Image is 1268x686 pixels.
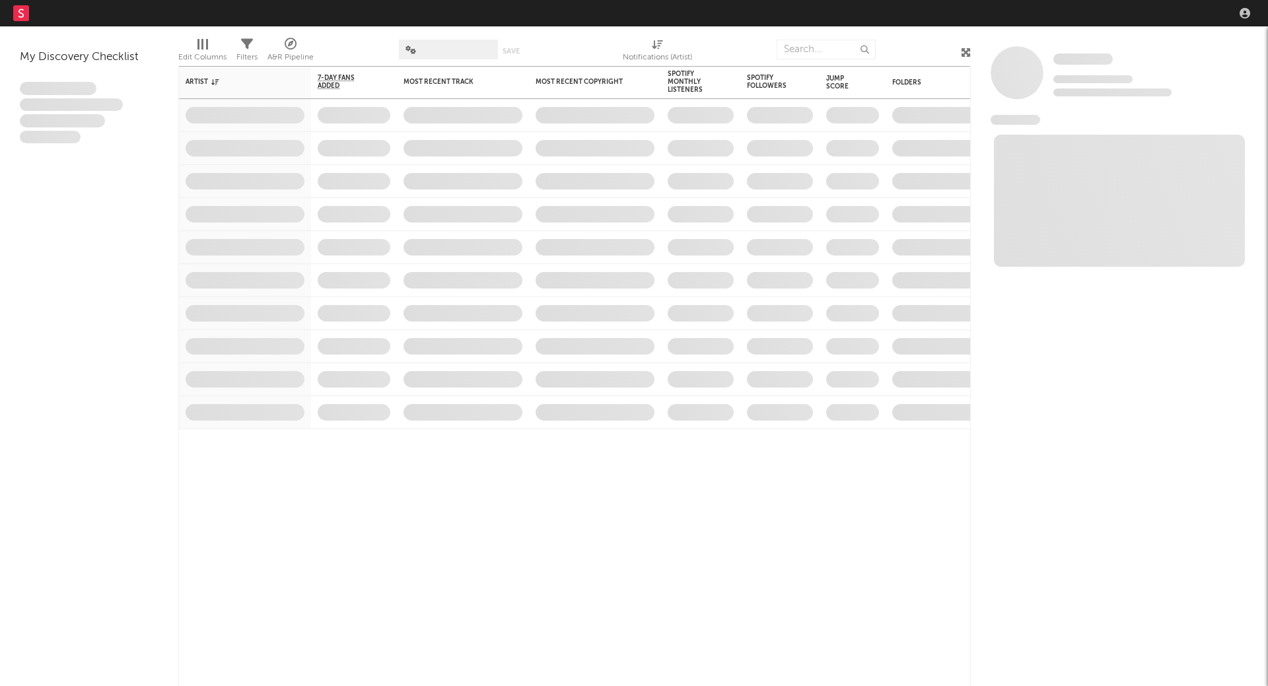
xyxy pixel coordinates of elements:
span: Aliquam viverra [20,131,81,144]
div: My Discovery Checklist [20,50,158,65]
div: Notifications (Artist) [623,50,692,65]
button: Save [503,48,520,55]
div: Filters [236,50,258,65]
span: News Feed [991,115,1040,125]
div: Spotify Monthly Listeners [668,70,714,94]
div: Edit Columns [178,33,227,71]
div: Jump Score [826,75,859,90]
div: Most Recent Track [404,78,503,86]
input: Search... [777,40,876,59]
div: A&R Pipeline [267,33,314,71]
div: Edit Columns [178,50,227,65]
div: Folders [892,79,991,86]
div: Artist [186,78,285,86]
span: 7-Day Fans Added [318,74,370,90]
div: Filters [236,33,258,71]
span: Praesent ac interdum [20,114,105,127]
span: Some Artist [1053,53,1113,65]
div: Notifications (Artist) [623,33,692,71]
span: Tracking Since: [DATE] [1053,75,1133,83]
div: A&R Pipeline [267,50,314,65]
span: Integer aliquet in purus et [20,98,123,112]
span: Lorem ipsum dolor [20,82,96,95]
span: 0 fans last week [1053,88,1172,96]
a: Some Artist [1053,53,1113,66]
div: Spotify Followers [747,74,793,90]
div: Most Recent Copyright [536,78,635,86]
